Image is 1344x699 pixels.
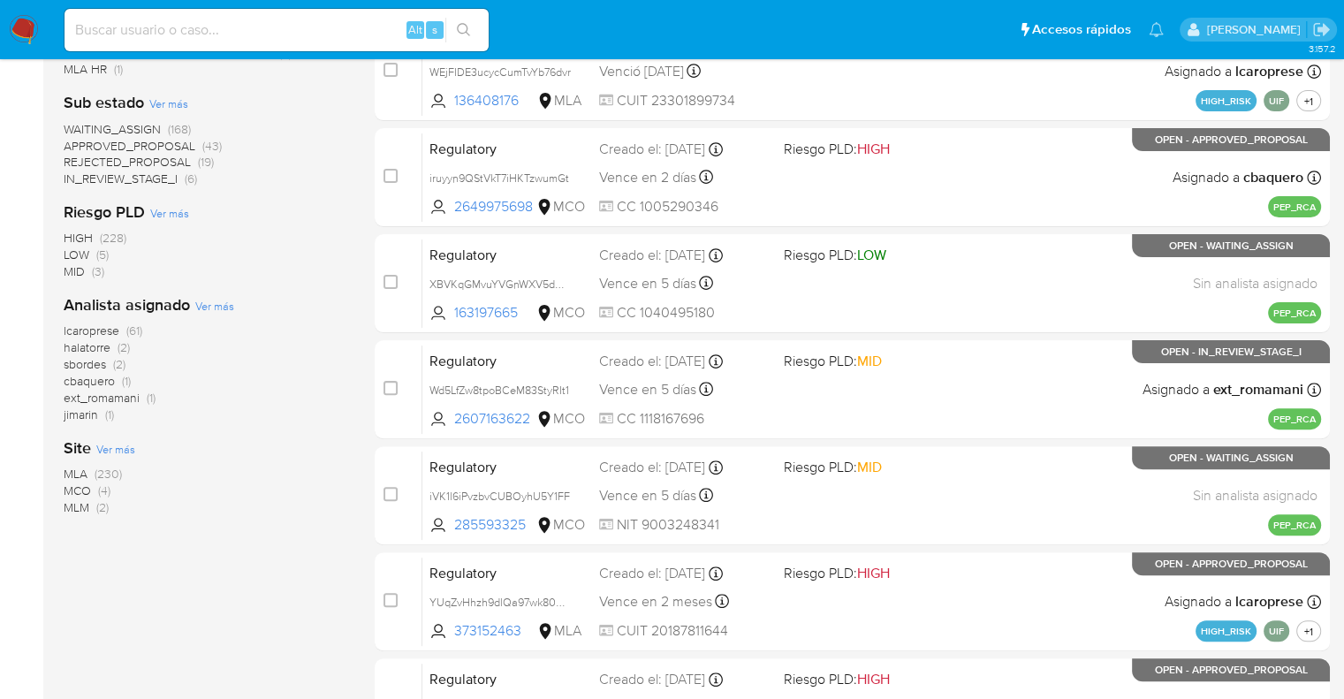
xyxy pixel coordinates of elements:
[1032,20,1131,39] span: Accesos rápidos
[1312,20,1331,39] a: Salir
[1308,42,1335,56] span: 3.157.2
[1206,21,1306,38] p: marianela.tarsia@mercadolibre.com
[408,21,422,38] span: Alt
[445,18,482,42] button: search-icon
[432,21,437,38] span: s
[65,19,489,42] input: Buscar usuario o caso...
[1149,22,1164,37] a: Notificaciones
